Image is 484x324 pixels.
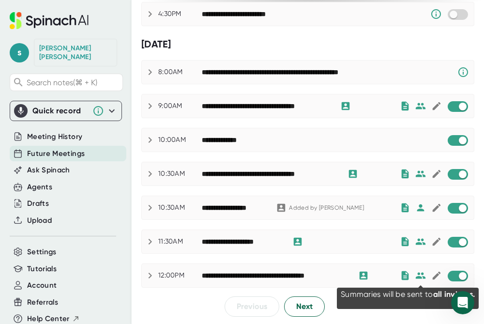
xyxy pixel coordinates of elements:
button: Settings [27,247,57,258]
button: Meeting History [27,131,82,142]
button: Ask Spinach [27,165,70,176]
div: 4:30PM [158,10,202,18]
div: [DATE] [141,38,474,50]
button: Tutorials [27,263,57,275]
div: 8:00AM [158,68,202,77]
button: Referrals [27,297,58,308]
span: Next [296,301,313,312]
button: Agents [27,182,52,193]
span: all invitees. [433,290,475,299]
span: Search notes (⌘ + K) [27,78,120,87]
div: 10:30AM [158,203,202,212]
svg: Spinach requires a video conference link. [457,66,469,78]
button: Next [284,296,325,317]
button: Previous [225,296,279,317]
button: Future Meetings [27,148,85,159]
span: s [10,43,29,62]
div: 11:30AM [158,237,202,246]
button: Account [27,280,57,291]
div: 10:00AM [158,136,202,144]
button: Drafts [27,198,49,209]
svg: Someone has manually disabled Spinach from this meeting. [430,8,442,20]
div: Summaries will be sent to [341,290,475,299]
div: 10:30AM [158,170,202,178]
div: Sara Lanphere [39,44,112,61]
div: Added by [PERSON_NAME] [289,204,364,212]
iframe: Intercom live chat [451,291,474,314]
div: Quick record [14,101,118,121]
span: Previous [237,301,267,312]
button: Upload [27,215,52,226]
div: 9:00AM [158,102,202,110]
div: Quick record [32,106,88,116]
div: 12:00PM [158,271,202,280]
